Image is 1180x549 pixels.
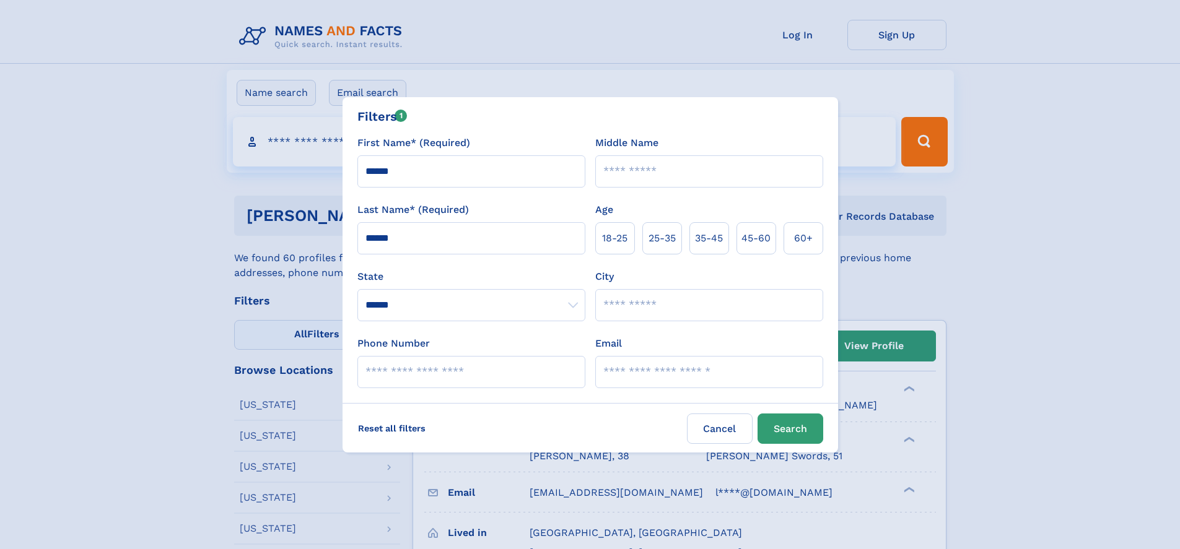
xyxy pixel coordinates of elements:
label: Reset all filters [350,413,434,443]
button: Search [758,413,823,444]
span: 45‑60 [741,231,771,246]
span: 35‑45 [695,231,723,246]
label: Phone Number [357,336,430,351]
label: Last Name* (Required) [357,202,469,217]
label: City [595,269,614,284]
label: Cancel [687,413,753,444]
label: Email [595,336,622,351]
span: 25‑35 [649,231,676,246]
label: Age [595,202,613,217]
span: 60+ [794,231,813,246]
span: 18‑25 [602,231,627,246]
label: Middle Name [595,136,658,150]
label: First Name* (Required) [357,136,470,150]
label: State [357,269,585,284]
div: Filters [357,107,408,126]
